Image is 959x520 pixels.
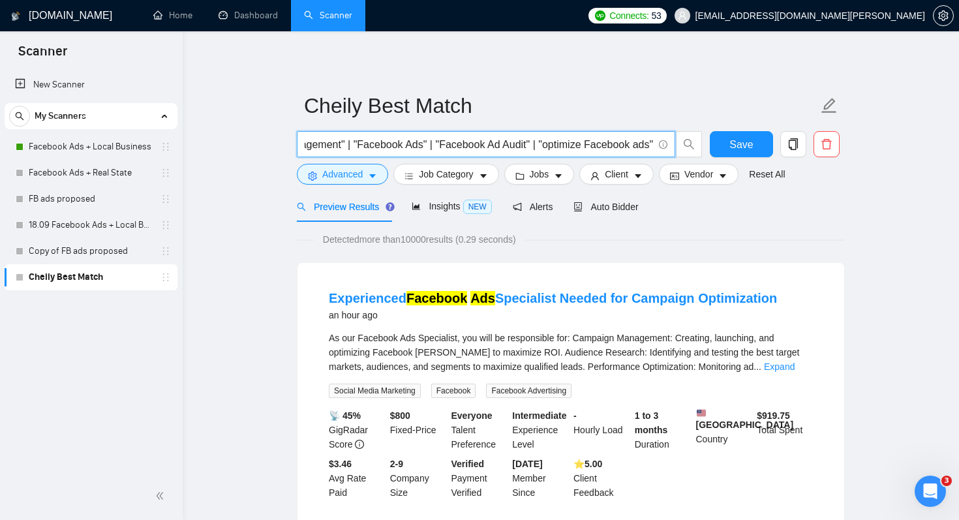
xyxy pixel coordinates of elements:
[160,194,171,204] span: holder
[530,167,549,181] span: Jobs
[329,410,361,421] b: 📡 45%
[384,201,396,213] div: Tooltip anchor
[764,361,795,372] a: Expand
[677,138,701,150] span: search
[29,212,153,238] a: 18.09 Facebook Ads + Local Business
[326,408,388,451] div: GigRadar Score
[160,272,171,283] span: holder
[5,72,177,98] li: New Scanner
[153,10,192,21] a: homeHome
[404,171,414,181] span: bars
[595,10,605,21] img: upwork-logo.png
[326,457,388,500] div: Avg Rate Paid
[5,103,177,290] li: My Scanners
[451,410,493,421] b: Everyone
[571,457,632,500] div: Client Feedback
[393,164,498,185] button: barsJob Categorycaret-down
[678,11,687,20] span: user
[329,291,777,305] a: ExperiencedFacebook AdsSpecialist Needed for Campaign Optimization
[513,202,553,212] span: Alerts
[329,307,777,323] div: an hour ago
[419,167,473,181] span: Job Category
[749,167,785,181] a: Reset All
[329,331,813,374] div: As our Facebook Ads Specialist, you will be responsible for: Campaign Management: Creating, launc...
[941,476,952,486] span: 3
[160,168,171,178] span: holder
[633,171,643,181] span: caret-down
[718,171,727,181] span: caret-down
[659,164,738,185] button: idcardVendorcaret-down
[571,408,632,451] div: Hourly Load
[573,202,638,212] span: Auto Bidder
[9,106,30,127] button: search
[451,459,485,469] b: Verified
[933,5,954,26] button: setting
[390,410,410,421] b: $ 800
[470,291,495,305] mark: Ads
[29,186,153,212] a: FB ads proposed
[29,264,153,290] a: Cheily Best Match
[412,201,491,211] span: Insights
[573,202,583,211] span: robot
[412,202,421,211] span: area-chart
[814,138,839,150] span: delete
[314,232,525,247] span: Detected more than 10000 results (0.29 seconds)
[573,459,602,469] b: ⭐️ 5.00
[368,171,377,181] span: caret-down
[757,410,790,421] b: $ 919.75
[390,459,403,469] b: 2-9
[676,131,702,157] button: search
[729,136,753,153] span: Save
[11,6,20,27] img: logo
[463,200,492,214] span: NEW
[821,97,838,114] span: edit
[710,131,773,157] button: Save
[933,10,954,21] a: setting
[329,333,799,372] span: As our Facebook Ads Specialist, you will be responsible for: Campaign Management: Creating, launc...
[297,202,391,212] span: Preview Results
[160,220,171,230] span: holder
[515,171,525,181] span: folder
[304,10,352,21] a: searchScanner
[308,171,317,181] span: setting
[652,8,662,23] span: 53
[155,489,168,502] span: double-left
[605,167,628,181] span: Client
[670,171,679,181] span: idcard
[684,167,713,181] span: Vendor
[781,138,806,150] span: copy
[512,410,566,421] b: Intermediate
[504,164,575,185] button: folderJobscaret-down
[406,291,467,305] mark: Facebook
[510,457,571,500] div: Member Since
[329,384,421,398] span: Social Media Marketing
[513,202,522,211] span: notification
[754,408,815,451] div: Total Spent
[512,459,542,469] b: [DATE]
[449,457,510,500] div: Payment Verified
[219,10,278,21] a: dashboardDashboard
[479,171,488,181] span: caret-down
[388,457,449,500] div: Company Size
[609,8,648,23] span: Connects:
[696,408,794,430] b: [GEOGRAPHIC_DATA]
[554,171,563,181] span: caret-down
[329,459,352,469] b: $3.46
[29,134,153,160] a: Facebook Ads + Local Business
[780,131,806,157] button: copy
[29,238,153,264] a: Copy of FB ads proposed
[160,246,171,256] span: holder
[431,384,476,398] span: Facebook
[486,384,571,398] span: Facebook Advertising
[573,410,577,421] b: -
[590,171,600,181] span: user
[322,167,363,181] span: Advanced
[29,160,153,186] a: Facebook Ads + Real State
[8,42,78,69] span: Scanner
[355,440,364,449] span: info-circle
[297,164,388,185] button: settingAdvancedcaret-down
[35,103,86,129] span: My Scanners
[632,408,693,451] div: Duration
[15,72,167,98] a: New Scanner
[934,10,953,21] span: setting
